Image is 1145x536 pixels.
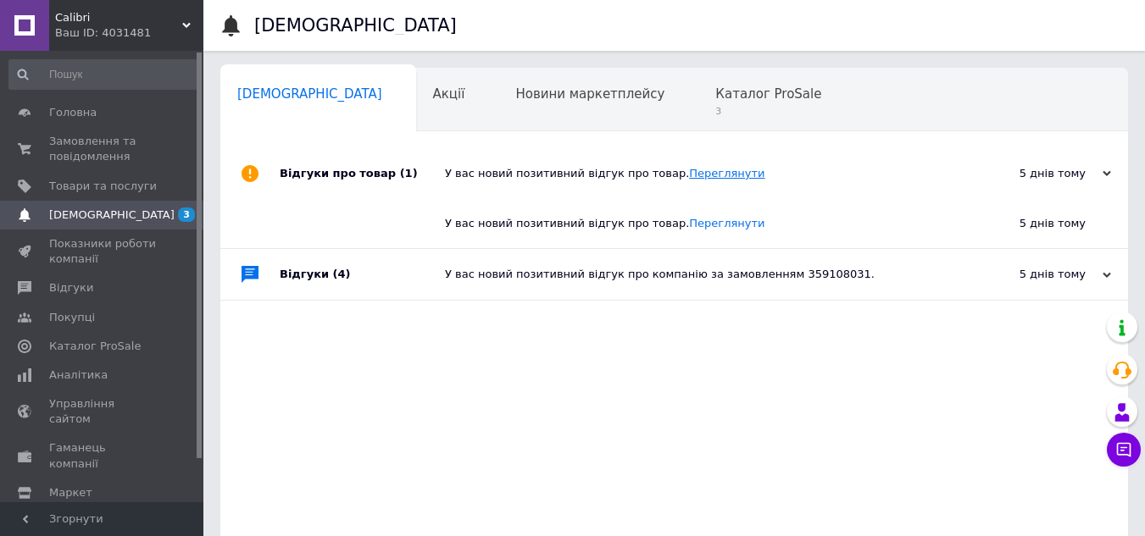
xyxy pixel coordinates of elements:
[49,339,141,354] span: Каталог ProSale
[280,249,445,300] div: Відгуки
[49,207,175,223] span: [DEMOGRAPHIC_DATA]
[445,216,916,231] div: У вас новий позитивний відгук про товар.
[49,367,108,383] span: Аналітика
[8,59,200,90] input: Пошук
[715,105,821,118] span: 3
[445,166,942,181] div: У вас новий позитивний відгук про товар.
[689,217,764,229] a: Переглянути
[49,396,157,427] span: Управління сайтом
[49,440,157,471] span: Гаманець компанії
[49,485,92,500] span: Маркет
[400,167,418,180] span: (1)
[280,148,445,199] div: Відгуки про товар
[942,166,1111,181] div: 5 днів тому
[333,268,351,280] span: (4)
[433,86,465,102] span: Акції
[55,25,203,41] div: Ваш ID: 4031481
[178,207,195,222] span: 3
[49,179,157,194] span: Товари та послуги
[49,236,157,267] span: Показники роботи компанії
[445,267,942,282] div: У вас новий позитивний відгук про компанію за замовленням 359108031.
[254,15,457,36] h1: [DEMOGRAPHIC_DATA]
[1107,433,1141,467] button: Чат з покупцем
[515,86,664,102] span: Новини маркетплейсу
[715,86,821,102] span: Каталог ProSale
[237,86,382,102] span: [DEMOGRAPHIC_DATA]
[689,167,764,180] a: Переглянути
[49,310,95,325] span: Покупці
[49,105,97,120] span: Головна
[49,280,93,296] span: Відгуки
[49,134,157,164] span: Замовлення та повідомлення
[942,267,1111,282] div: 5 днів тому
[55,10,182,25] span: Calibri
[916,199,1128,248] div: 5 днів тому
